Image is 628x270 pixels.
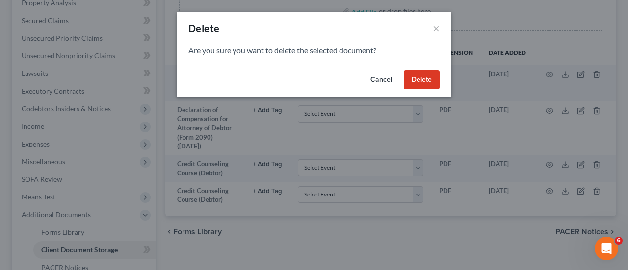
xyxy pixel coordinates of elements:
button: Cancel [363,70,400,90]
button: × [433,23,440,34]
span: 6 [615,237,623,245]
button: Delete [404,70,440,90]
div: Delete [188,22,219,35]
p: Are you sure you want to delete the selected document? [188,45,440,56]
iframe: Intercom live chat [595,237,618,260]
